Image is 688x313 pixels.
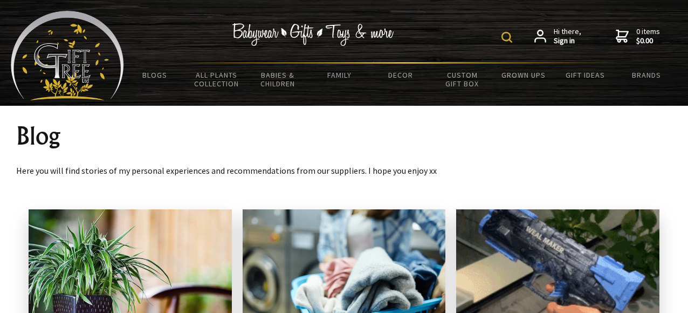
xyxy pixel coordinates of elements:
[636,36,660,46] strong: $0.00
[11,11,124,100] img: Babyware - Gifts - Toys and more...
[247,64,308,95] a: Babies & Children
[431,64,493,95] a: Custom Gift Box
[534,27,581,46] a: Hi there,Sign in
[554,36,581,46] strong: Sign in
[16,164,672,177] p: Here you will find stories of my personal experiences and recommendations from our suppliers. I h...
[616,64,677,86] a: Brands
[185,64,247,95] a: All Plants Collection
[232,23,394,46] img: Babywear - Gifts - Toys & more
[308,64,370,86] a: Family
[493,64,554,86] a: Grown Ups
[370,64,431,86] a: Decor
[616,27,660,46] a: 0 items$0.00
[16,123,672,149] h1: Blog
[124,64,185,86] a: BLOGS
[554,27,581,46] span: Hi there,
[554,64,616,86] a: Gift Ideas
[636,26,660,46] span: 0 items
[501,32,512,43] img: product search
